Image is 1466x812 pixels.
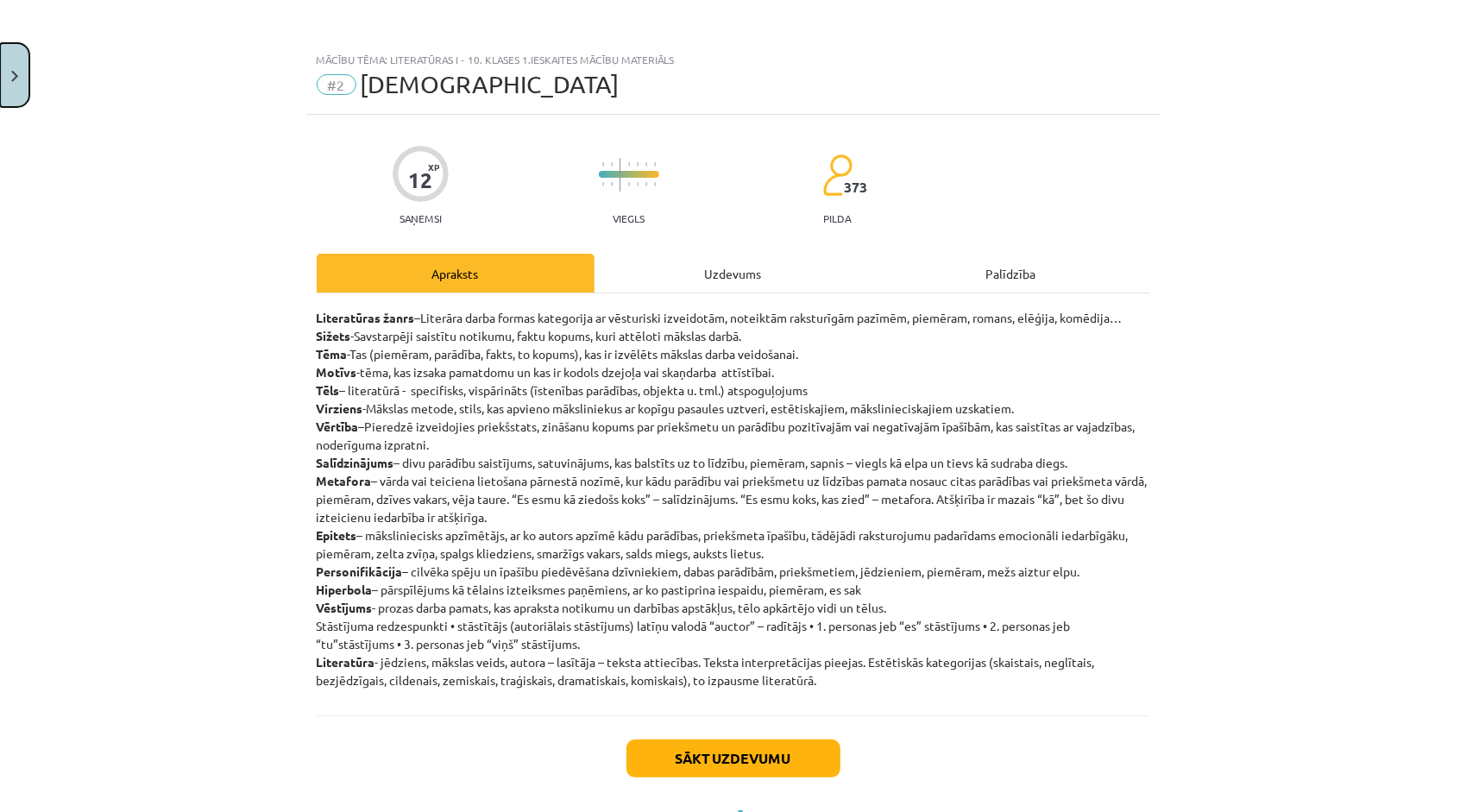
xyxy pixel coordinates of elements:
[613,212,645,224] p: Viegls
[645,182,647,186] img: icon-short-line-57e1e144782c952c97e751825c79c345078a6d821885a25fce030b3d8c18986b.svg
[361,70,620,98] span: [DEMOGRAPHIC_DATA]
[595,254,872,293] div: Uzdevums
[317,400,363,416] strong: Virziens
[317,310,415,325] strong: Literatūras žanrs
[611,162,613,167] img: icon-short-line-57e1e144782c952c97e751825c79c345078a6d821885a25fce030b3d8c18986b.svg
[317,254,595,293] div: Apraksts
[317,346,348,362] strong: Tēma
[408,168,432,192] div: 12
[317,600,373,615] strong: Vēstījums
[626,740,840,777] button: Sākt uzdevumu
[654,182,656,186] img: icon-short-line-57e1e144782c952c97e751825c79c345078a6d821885a25fce030b3d8c18986b.svg
[620,158,621,192] img: icon-long-line-d9ea69661e0d244f92f715978eff75569469978d946b2353a9bb055b3ed8787d.svg
[317,54,1150,66] div: Mācību tēma: Literatūras i - 10. klases 1.ieskaites mācību materiāls
[637,162,639,167] img: icon-short-line-57e1e144782c952c97e751825c79c345078a6d821885a25fce030b3d8c18986b.svg
[602,162,604,167] img: icon-short-line-57e1e144782c952c97e751825c79c345078a6d821885a25fce030b3d8c18986b.svg
[317,455,394,470] strong: Salīdzinājums
[872,254,1150,293] div: Palīdzība
[628,162,630,167] img: icon-short-line-57e1e144782c952c97e751825c79c345078a6d821885a25fce030b3d8c18986b.svg
[844,179,867,195] span: 373
[428,162,439,172] span: XP
[645,162,647,167] img: icon-short-line-57e1e144782c952c97e751825c79c345078a6d821885a25fce030b3d8c18986b.svg
[602,182,604,186] img: icon-short-line-57e1e144782c952c97e751825c79c345078a6d821885a25fce030b3d8c18986b.svg
[317,328,351,343] strong: Sižets
[317,74,356,95] span: #2
[628,182,630,186] img: icon-short-line-57e1e144782c952c97e751825c79c345078a6d821885a25fce030b3d8c18986b.svg
[823,212,851,224] p: pilda
[317,582,373,597] strong: Hiperbola
[317,364,357,380] strong: Motīvs
[317,654,375,670] strong: Literatūra
[637,182,639,186] img: icon-short-line-57e1e144782c952c97e751825c79c345078a6d821885a25fce030b3d8c18986b.svg
[317,309,1150,689] p: –Literāra darba formas kategorija ar vēsturiski izveidotām, noteiktām raksturīgām pazīmēm, piemēr...
[654,162,656,167] img: icon-short-line-57e1e144782c952c97e751825c79c345078a6d821885a25fce030b3d8c18986b.svg
[317,419,359,434] strong: Vērtība
[393,212,449,224] p: Saņemsi
[317,473,372,488] strong: Metafora
[822,154,853,197] img: students-c634bb4e5e11cddfef0936a35e636f08e4e9abd3cc4e673bd6f9a4125e45ecb1.svg
[317,563,403,579] strong: Personifikācija
[317,382,340,398] strong: Tēls
[317,527,357,543] strong: Epitets
[611,182,613,186] img: icon-short-line-57e1e144782c952c97e751825c79c345078a6d821885a25fce030b3d8c18986b.svg
[11,71,18,82] img: icon-close-lesson-0947bae3869378f0d4975bcd49f059093ad1ed9edebbc8119c70593378902aed.svg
